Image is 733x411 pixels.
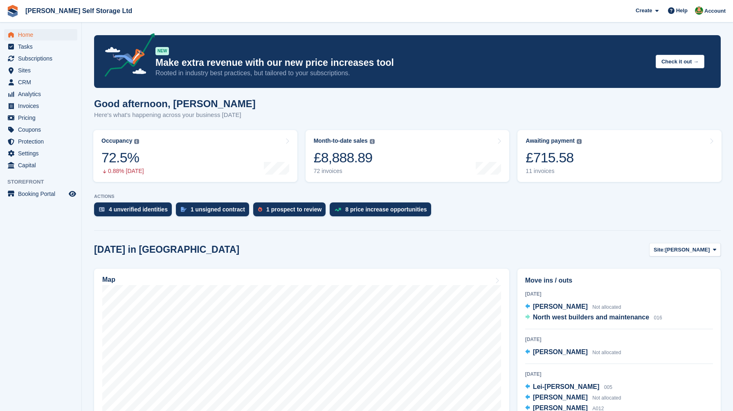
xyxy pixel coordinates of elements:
h2: [DATE] in [GEOGRAPHIC_DATA] [94,244,239,255]
a: [PERSON_NAME] Not allocated [525,347,621,358]
h2: Move ins / outs [525,276,713,285]
span: Invoices [18,100,67,112]
a: 4 unverified identities [94,202,176,220]
div: NEW [155,47,169,55]
span: Sites [18,65,67,76]
span: [PERSON_NAME] [533,394,588,401]
span: North west builders and maintenance [533,314,650,321]
span: Lei-[PERSON_NAME] [533,383,600,390]
a: [PERSON_NAME] Self Storage Ltd [22,4,135,18]
a: North west builders and maintenance 016 [525,312,662,323]
span: 016 [654,315,662,321]
button: Check it out → [656,55,704,68]
div: 8 price increase opportunities [345,206,427,213]
span: Booking Portal [18,188,67,200]
div: Month-to-date sales [314,137,368,144]
img: stora-icon-8386f47178a22dfd0bd8f6a31ec36ba5ce8667c1dd55bd0f319d3a0aa187defe.svg [7,5,19,17]
img: icon-info-grey-7440780725fd019a000dd9b08b2336e03edf1995a4989e88bcd33f0948082b44.svg [134,139,139,144]
div: 4 unverified identities [109,206,168,213]
img: price_increase_opportunities-93ffe204e8149a01c8c9dc8f82e8f89637d9d84a8eef4429ea346261dce0b2c0.svg [335,208,341,211]
span: Coupons [18,124,67,135]
div: 11 invoices [526,168,582,175]
img: icon-info-grey-7440780725fd019a000dd9b08b2336e03edf1995a4989e88bcd33f0948082b44.svg [370,139,375,144]
div: Occupancy [101,137,132,144]
a: menu [4,88,77,100]
span: Storefront [7,178,81,186]
h2: Map [102,276,115,283]
img: verify_identity-adf6edd0f0f0b5bbfe63781bf79b02c33cf7c696d77639b501bdc392416b5a36.svg [99,207,105,212]
a: menu [4,159,77,171]
p: Rooted in industry best practices, but tailored to your subscriptions. [155,69,649,78]
a: menu [4,136,77,147]
span: Not allocated [592,304,621,310]
span: [PERSON_NAME] [533,303,588,310]
a: menu [4,29,77,40]
a: menu [4,76,77,88]
a: menu [4,100,77,112]
span: Protection [18,136,67,147]
h1: Good afternoon, [PERSON_NAME] [94,98,256,109]
span: 005 [604,384,612,390]
div: [DATE] [525,290,713,298]
a: [PERSON_NAME] Not allocated [525,302,621,312]
button: Site: [PERSON_NAME] [649,243,721,256]
span: Account [704,7,726,15]
a: Month-to-date sales £8,888.89 72 invoices [306,130,510,182]
span: [PERSON_NAME] [665,246,710,254]
a: [PERSON_NAME] Not allocated [525,393,621,403]
div: 1 unsigned contract [191,206,245,213]
a: menu [4,148,77,159]
span: Capital [18,159,67,171]
a: menu [4,53,77,64]
span: Site: [654,246,665,254]
p: Make extra revenue with our new price increases tool [155,57,649,69]
a: Preview store [67,189,77,199]
div: Awaiting payment [526,137,575,144]
a: menu [4,41,77,52]
a: menu [4,112,77,124]
a: 8 price increase opportunities [330,202,435,220]
span: CRM [18,76,67,88]
img: contract_signature_icon-13c848040528278c33f63329250d36e43548de30e8caae1d1a13099fd9432cc5.svg [181,207,187,212]
p: Here's what's happening across your business [DATE] [94,110,256,120]
span: [PERSON_NAME] [533,348,588,355]
img: prospect-51fa495bee0391a8d652442698ab0144808aea92771e9ea1ae160a38d050c398.svg [258,207,262,212]
span: Analytics [18,88,67,100]
div: 72.5% [101,149,144,166]
span: Tasks [18,41,67,52]
a: Lei-[PERSON_NAME] 005 [525,382,612,393]
div: 72 invoices [314,168,375,175]
a: menu [4,124,77,135]
span: Subscriptions [18,53,67,64]
span: Help [676,7,688,15]
div: [DATE] [525,371,713,378]
a: menu [4,65,77,76]
span: Not allocated [592,350,621,355]
a: Occupancy 72.5% 0.88% [DATE] [93,130,297,182]
div: 0.88% [DATE] [101,168,144,175]
span: Not allocated [592,395,621,401]
span: Create [636,7,652,15]
div: [DATE] [525,336,713,343]
span: Settings [18,148,67,159]
a: 1 unsigned contract [176,202,253,220]
p: ACTIONS [94,194,721,199]
span: Home [18,29,67,40]
div: 1 prospect to review [266,206,322,213]
img: icon-info-grey-7440780725fd019a000dd9b08b2336e03edf1995a4989e88bcd33f0948082b44.svg [577,139,582,144]
a: menu [4,188,77,200]
a: Awaiting payment £715.58 11 invoices [517,130,722,182]
div: £8,888.89 [314,149,375,166]
img: price-adjustments-announcement-icon-8257ccfd72463d97f412b2fc003d46551f7dbcb40ab6d574587a9cd5c0d94... [98,33,155,80]
span: Pricing [18,112,67,124]
div: £715.58 [526,149,582,166]
a: 1 prospect to review [253,202,330,220]
img: Joshua Wild [695,7,703,15]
